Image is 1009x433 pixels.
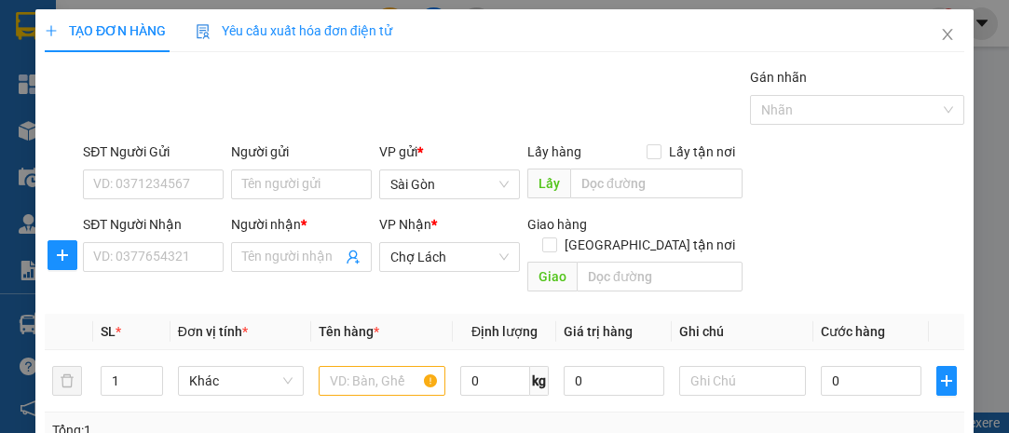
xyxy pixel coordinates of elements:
[48,248,76,263] span: plus
[319,324,379,339] span: Tên hàng
[48,240,77,270] button: plus
[196,23,392,38] span: Yêu cầu xuất hóa đơn điện tử
[379,217,431,232] span: VP Nhận
[83,214,224,235] div: SĐT Người Nhận
[936,366,957,396] button: plus
[101,324,116,339] span: SL
[530,366,549,396] span: kg
[471,324,538,339] span: Định lượng
[937,373,956,388] span: plus
[196,24,211,39] img: icon
[570,169,742,198] input: Dọc đường
[564,366,664,396] input: 0
[45,24,58,37] span: plus
[661,142,743,162] span: Lấy tận nơi
[52,366,82,396] button: delete
[527,144,581,159] span: Lấy hàng
[319,366,445,396] input: VD: Bàn, Ghế
[577,262,742,291] input: Dọc đường
[921,9,974,61] button: Close
[390,170,509,198] span: Sài Gòn
[672,314,813,350] th: Ghi chú
[178,324,248,339] span: Đơn vị tính
[390,243,509,271] span: Chợ Lách
[679,366,806,396] input: Ghi Chú
[557,235,743,255] span: [GEOGRAPHIC_DATA] tận nơi
[527,169,570,198] span: Lấy
[750,70,807,85] label: Gán nhãn
[231,214,372,235] div: Người nhận
[564,324,633,339] span: Giá trị hàng
[45,23,166,38] span: TẠO ĐƠN HÀNG
[527,217,587,232] span: Giao hàng
[231,142,372,162] div: Người gửi
[346,250,361,264] span: user-add
[189,367,293,395] span: Khác
[83,142,224,162] div: SĐT Người Gửi
[379,142,520,162] div: VP gửi
[821,324,885,339] span: Cước hàng
[940,27,955,42] span: close
[527,262,577,291] span: Giao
